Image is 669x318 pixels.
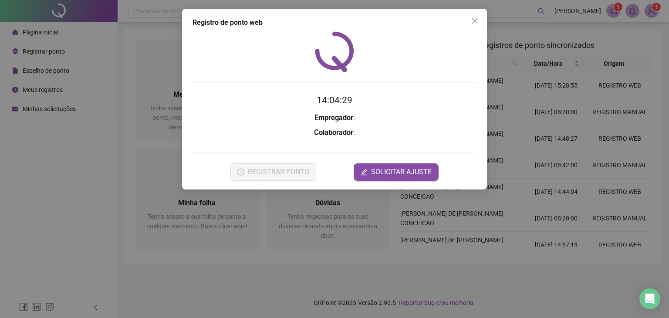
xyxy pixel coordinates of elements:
[354,163,439,181] button: editSOLICITAR AJUSTE
[230,163,316,181] button: REGISTRAR PONTO
[193,127,476,139] h3: :
[314,114,353,122] strong: Empregador
[193,17,476,28] div: Registro de ponto web
[193,112,476,124] h3: :
[639,288,660,309] div: Open Intercom Messenger
[315,31,354,72] img: QRPoint
[317,95,352,105] time: 14:04:29
[471,17,478,24] span: close
[314,129,353,137] strong: Colaborador
[361,169,368,176] span: edit
[468,14,482,28] button: Close
[371,167,432,177] span: SOLICITAR AJUSTE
